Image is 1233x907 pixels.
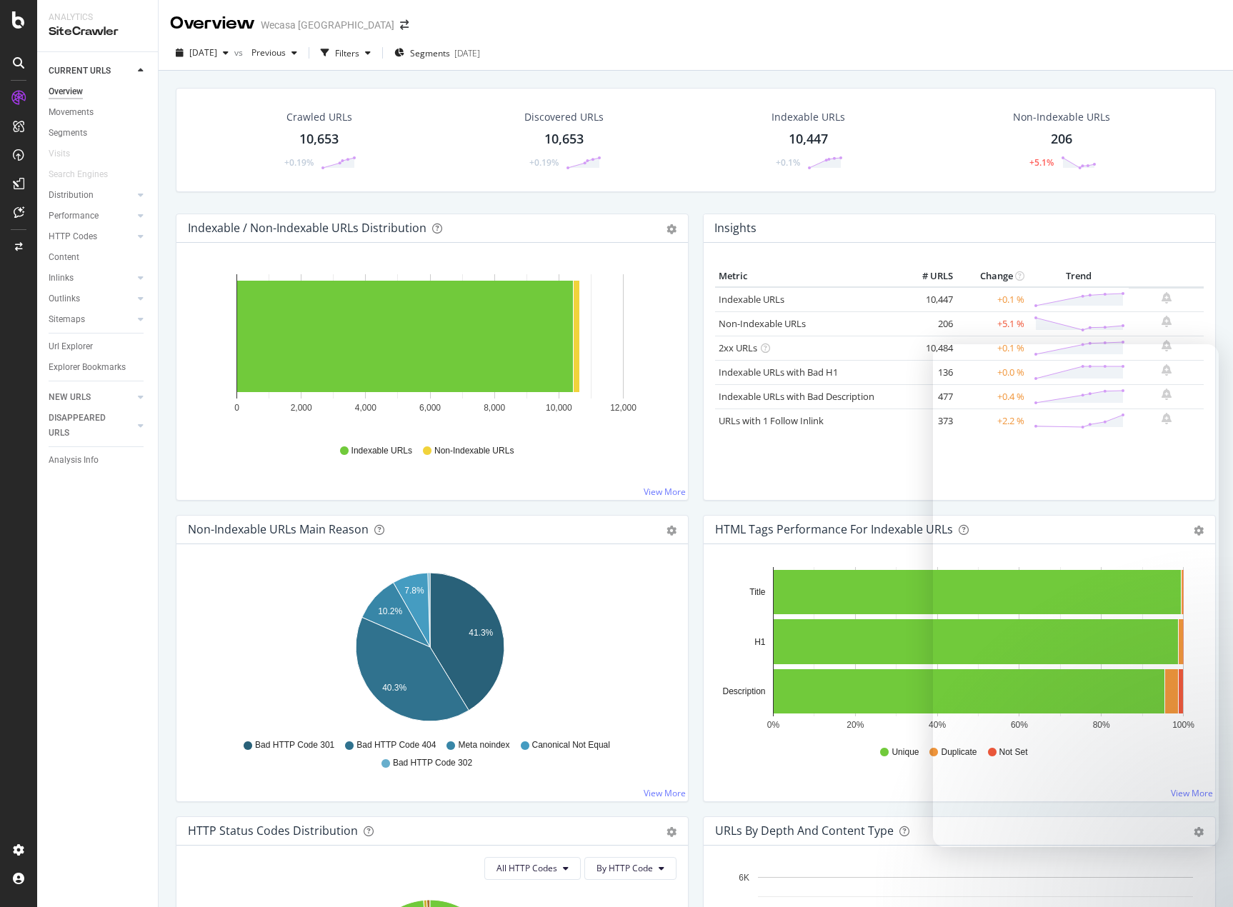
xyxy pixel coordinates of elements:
[393,757,472,769] span: Bad HTTP Code 302
[739,873,749,883] text: 6K
[49,312,85,327] div: Sitemaps
[404,586,424,596] text: 7.8%
[355,403,376,413] text: 4,000
[284,156,314,169] div: +0.19%
[899,384,957,409] td: 477
[719,341,757,354] a: 2xx URLs
[49,339,93,354] div: Url Explorer
[410,47,450,59] span: Segments
[261,18,394,32] div: Wecasa [GEOGRAPHIC_DATA]
[49,390,134,405] a: NEW URLS
[49,167,122,182] a: Search Engines
[434,445,514,457] span: Non-Indexable URLs
[49,64,111,79] div: CURRENT URLS
[49,229,97,244] div: HTTP Codes
[291,403,312,413] text: 2,000
[389,41,486,64] button: Segments[DATE]
[749,587,766,597] text: Title
[49,167,108,182] div: Search Engines
[49,453,99,468] div: Analysis Info
[246,41,303,64] button: Previous
[419,403,441,413] text: 6,000
[299,130,339,149] div: 10,653
[1162,292,1172,304] div: bell-plus
[546,403,572,413] text: 10,000
[378,606,402,616] text: 10.2%
[49,188,94,203] div: Distribution
[170,11,255,36] div: Overview
[49,105,94,120] div: Movements
[49,312,134,327] a: Sitemaps
[714,219,757,238] h4: Insights
[188,266,672,431] svg: A chart.
[189,46,217,59] span: 2025 Sep. 3rd
[49,291,80,306] div: Outlinks
[544,130,584,149] div: 10,653
[957,287,1028,312] td: +0.1 %
[188,221,426,235] div: Indexable / Non-Indexable URLs Distribution
[49,360,126,375] div: Explorer Bookmarks
[351,445,412,457] span: Indexable URLs
[719,293,784,306] a: Indexable URLs
[315,41,376,64] button: Filters
[484,403,505,413] text: 8,000
[49,411,134,441] a: DISAPPEARED URLS
[49,271,74,286] div: Inlinks
[529,156,559,169] div: +0.19%
[1013,110,1110,124] div: Non-Indexable URLs
[789,130,828,149] div: 10,447
[957,336,1028,360] td: +0.1 %
[644,787,686,799] a: View More
[584,857,677,880] button: By HTTP Code
[667,224,677,234] div: gear
[49,126,148,141] a: Segments
[1028,266,1129,287] th: Trend
[1162,316,1172,327] div: bell-plus
[899,311,957,336] td: 206
[49,250,148,265] a: Content
[899,266,957,287] th: # URLS
[49,229,134,244] a: HTTP Codes
[49,105,148,120] a: Movements
[719,366,838,379] a: Indexable URLs with Bad H1
[767,720,780,730] text: 0%
[667,827,677,837] div: gear
[170,41,234,64] button: [DATE]
[929,720,946,730] text: 40%
[719,414,824,427] a: URLs with 1 Follow Inlink
[722,686,765,696] text: Description
[715,567,1199,733] svg: A chart.
[49,453,148,468] a: Analysis Info
[49,64,134,79] a: CURRENT URLS
[382,683,406,693] text: 40.3%
[899,409,957,433] td: 373
[234,403,239,413] text: 0
[49,209,134,224] a: Performance
[458,739,509,751] span: Meta noindex
[49,146,84,161] a: Visits
[957,311,1028,336] td: +5.1 %
[356,739,436,751] span: Bad HTTP Code 404
[49,84,83,99] div: Overview
[49,360,148,375] a: Explorer Bookmarks
[719,317,806,330] a: Non-Indexable URLs
[454,47,480,59] div: [DATE]
[847,720,864,730] text: 20%
[1029,156,1054,169] div: +5.1%
[892,746,919,758] span: Unique
[484,857,581,880] button: All HTTP Codes
[49,390,91,405] div: NEW URLS
[899,360,957,384] td: 136
[1184,858,1219,893] iframe: Intercom live chat
[49,126,87,141] div: Segments
[400,20,409,30] div: arrow-right-arrow-left
[1162,340,1172,351] div: bell-plus
[957,266,1028,287] th: Change
[49,188,134,203] a: Distribution
[596,862,653,874] span: By HTTP Code
[1051,130,1072,149] div: 206
[496,862,557,874] span: All HTTP Codes
[49,339,148,354] a: Url Explorer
